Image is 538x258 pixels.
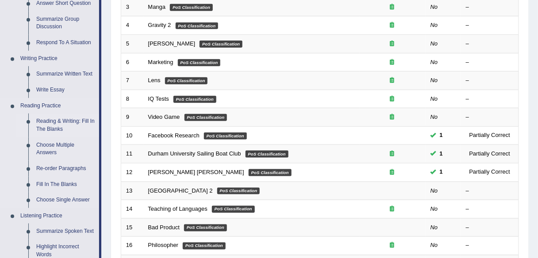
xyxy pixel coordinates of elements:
em: PoS Classification [173,96,216,103]
div: – [466,242,514,250]
td: 14 [121,200,143,219]
div: – [466,95,514,103]
em: PoS Classification [176,23,219,30]
div: – [466,58,514,67]
a: Durham University Sailing Boat Club [148,150,241,157]
td: 7 [121,72,143,90]
em: No [430,77,438,83]
em: PoS Classification [249,169,292,176]
td: 10 [121,126,143,145]
a: Reading & Writing: Fill In The Blanks [32,114,99,137]
em: PoS Classification [184,224,227,231]
a: Reading Practice [16,98,99,114]
a: Teaching of Languages [148,205,208,212]
td: 9 [121,108,143,127]
a: Choose Single Answer [32,192,99,208]
span: You cannot take this question anymore [436,167,446,177]
em: No [430,114,438,120]
em: PoS Classification [212,206,255,213]
a: IQ Tests [148,95,169,102]
div: Exam occurring question [364,205,421,213]
div: – [466,21,514,30]
div: Exam occurring question [364,21,421,30]
div: Exam occurring question [364,168,421,177]
a: Summarize Written Text [32,66,99,82]
a: Facebook Research [148,132,200,139]
div: – [466,76,514,85]
em: No [430,40,438,47]
em: No [430,224,438,231]
a: Respond To A Situation [32,35,99,51]
em: No [430,59,438,65]
a: Video Game [148,114,180,120]
a: Lens [148,77,161,83]
a: Re-order Paragraphs [32,161,99,177]
a: Summarize Group Discussion [32,11,99,35]
div: Exam occurring question [364,58,421,67]
a: Summarize Spoken Text [32,224,99,239]
a: [PERSON_NAME] [148,40,196,47]
div: – [466,224,514,232]
div: Exam occurring question [364,242,421,250]
div: Exam occurring question [364,3,421,11]
em: PoS Classification [183,243,226,250]
td: 11 [121,145,143,163]
div: – [466,113,514,121]
td: 12 [121,163,143,182]
em: PoS Classification [246,151,288,158]
em: PoS Classification [204,133,247,140]
td: 13 [121,182,143,200]
div: Partially Correct [466,167,514,177]
a: Philosopher [148,242,179,249]
em: No [430,205,438,212]
em: No [430,95,438,102]
em: No [430,242,438,249]
div: Exam occurring question [364,113,421,121]
em: PoS Classification [200,41,242,48]
div: Exam occurring question [364,95,421,103]
a: Choose Multiple Answers [32,137,99,161]
a: Listening Practice [16,208,99,224]
div: – [466,3,514,11]
em: PoS Classification [170,4,213,11]
div: – [466,205,514,213]
span: You cannot take this question anymore [436,131,446,140]
em: No [430,22,438,28]
td: 6 [121,53,143,72]
div: – [466,187,514,195]
a: Gravity 2 [148,22,171,28]
a: [PERSON_NAME] [PERSON_NAME] [148,169,244,175]
td: 16 [121,237,143,255]
a: Write Essay [32,82,99,98]
div: Exam occurring question [364,150,421,158]
td: 15 [121,218,143,237]
a: Manga [148,4,166,10]
a: Marketing [148,59,173,65]
em: PoS Classification [217,188,260,195]
div: Partially Correct [466,149,514,159]
em: PoS Classification [165,77,208,84]
div: Partially Correct [466,131,514,140]
em: No [430,4,438,10]
span: You cannot take this question anymore [436,149,446,159]
em: PoS Classification [178,59,221,66]
a: Bad Product [148,224,180,231]
em: No [430,187,438,194]
td: 4 [121,16,143,35]
a: Fill In The Blanks [32,177,99,193]
td: 8 [121,90,143,108]
td: 5 [121,35,143,53]
a: [GEOGRAPHIC_DATA] 2 [148,187,213,194]
div: Exam occurring question [364,76,421,85]
a: Writing Practice [16,51,99,67]
div: – [466,40,514,48]
div: Exam occurring question [364,40,421,48]
em: PoS Classification [184,114,227,121]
